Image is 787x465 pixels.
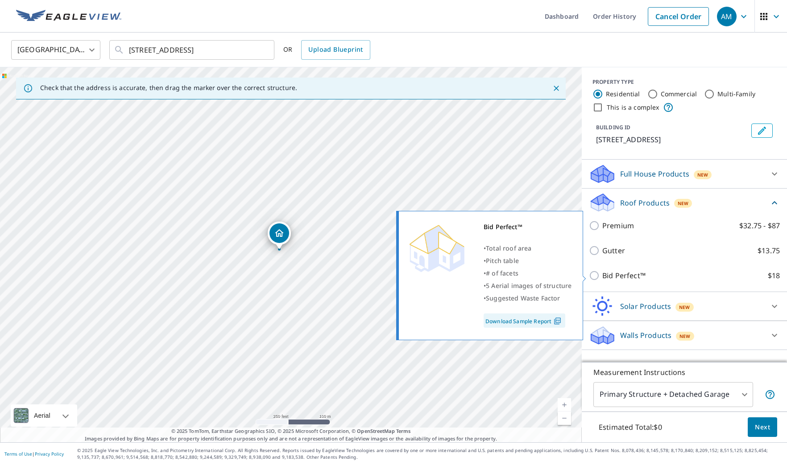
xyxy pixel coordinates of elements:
label: Residential [606,90,640,99]
div: Full House ProductsNew [589,163,780,185]
a: Current Level 17, Zoom Out [558,412,571,425]
div: Roof ProductsNew [589,192,780,213]
span: © 2025 TomTom, Earthstar Geographics SIO, © 2025 Microsoft Corporation, © [171,428,411,435]
div: • [484,292,572,305]
p: Measurement Instructions [593,367,775,378]
p: [STREET_ADDRESS] [596,134,748,145]
div: Walls ProductsNew [589,325,780,346]
a: Terms of Use [4,451,32,457]
p: $13.75 [758,245,780,256]
div: OR [283,40,370,60]
span: 5 Aerial images of structure [486,281,572,290]
label: Commercial [661,90,697,99]
p: $18 [768,270,780,281]
p: Solar Products [620,301,671,312]
div: AM [717,7,737,26]
p: BUILDING ID [596,123,630,131]
div: Primary Structure + Detached Garage [593,382,753,407]
button: Next [748,417,777,437]
span: New [679,304,690,311]
p: Bid Perfect™ [602,270,646,281]
p: © 2025 Eagle View Technologies, Inc. and Pictometry International Corp. All Rights Reserved. Repo... [77,447,783,461]
span: Total roof area [486,244,531,252]
p: $32.75 - $87 [739,220,780,231]
p: Walls Products [620,330,671,341]
a: Terms [396,428,411,434]
p: Check that the address is accurate, then drag the marker over the correct structure. [40,84,297,92]
span: New [697,171,708,178]
span: Next [755,422,770,433]
img: Pdf Icon [551,317,563,325]
a: Upload Blueprint [301,40,370,60]
input: Search by address or latitude-longitude [129,37,256,62]
span: Upload Blueprint [308,44,363,55]
img: EV Logo [16,10,121,23]
span: Suggested Waste Factor [486,294,560,302]
span: New [679,333,690,340]
label: Multi-Family [717,90,755,99]
span: Pitch table [486,256,519,265]
span: Your report will include the primary structure and a detached garage if one exists. [765,389,775,400]
button: Close [551,82,562,94]
div: • [484,280,572,292]
a: OpenStreetMap [357,428,394,434]
p: | [4,451,64,457]
p: Estimated Total: $0 [592,417,669,437]
a: Download Sample Report [484,313,565,328]
div: Bid Perfect™ [484,221,572,233]
span: # of facets [486,269,518,277]
div: Dropped pin, building 1, Residential property, 7470 Raleigh St Hollywood, FL 33024 [268,222,291,249]
div: • [484,267,572,280]
div: Aerial [31,404,53,427]
p: Gutter [602,245,625,256]
p: Full House Products [620,169,689,179]
p: Premium [602,220,634,231]
img: Premium [406,221,468,274]
div: • [484,255,572,267]
button: Edit building 1 [751,123,773,138]
div: [GEOGRAPHIC_DATA] [11,37,100,62]
div: Solar ProductsNew [589,296,780,317]
label: This is a complex [607,103,659,112]
div: • [484,242,572,255]
p: Roof Products [620,198,670,208]
a: Current Level 17, Zoom In [558,398,571,412]
span: New [678,200,688,207]
a: Privacy Policy [35,451,64,457]
div: PROPERTY TYPE [592,78,776,86]
div: Aerial [11,404,77,427]
a: Cancel Order [648,7,709,26]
